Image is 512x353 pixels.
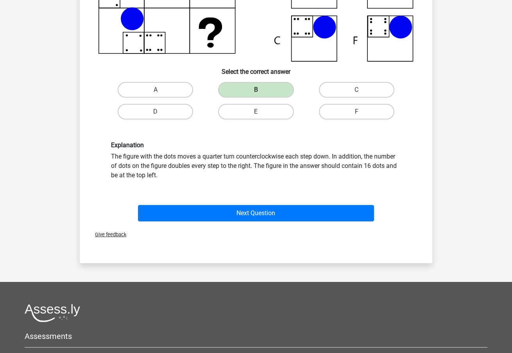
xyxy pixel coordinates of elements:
[25,304,80,322] img: Assessly logo
[138,205,374,221] button: Next Question
[319,82,394,98] label: C
[118,82,193,98] label: A
[25,332,487,341] h5: Assessments
[218,104,294,119] label: E
[105,141,407,180] div: The figure with the dots moves a quarter turn counterclockwise each step down. In addition, the n...
[118,104,193,119] label: D
[218,82,294,98] label: B
[89,232,126,237] span: Give feedback
[111,141,401,149] h6: Explanation
[92,62,420,75] h6: Select the correct answer
[319,104,394,119] label: F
